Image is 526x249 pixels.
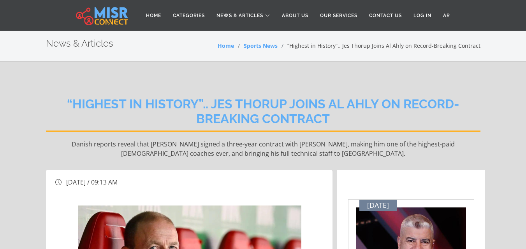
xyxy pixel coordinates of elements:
a: Home [140,8,167,23]
span: [DATE] [367,201,389,210]
li: “Highest in History”.. Jes Thorup Joins Al Ahly on Record-Breaking Contract [278,42,480,50]
p: Danish reports reveal that [PERSON_NAME] signed a three-year contract with [PERSON_NAME], making ... [46,139,480,158]
a: News & Articles [211,8,276,23]
img: main.misr_connect [76,6,128,25]
a: Our Services [314,8,363,23]
h2: News & Articles [46,38,113,49]
a: Categories [167,8,211,23]
a: AR [437,8,456,23]
span: [DATE] / 09:13 AM [66,178,118,186]
a: Home [218,42,234,49]
a: Contact Us [363,8,408,23]
a: Log in [408,8,437,23]
h2: “Highest in History”.. Jes Thorup Joins Al Ahly on Record-Breaking Contract [46,97,480,132]
a: About Us [276,8,314,23]
span: News & Articles [216,12,263,19]
a: Sports News [244,42,278,49]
